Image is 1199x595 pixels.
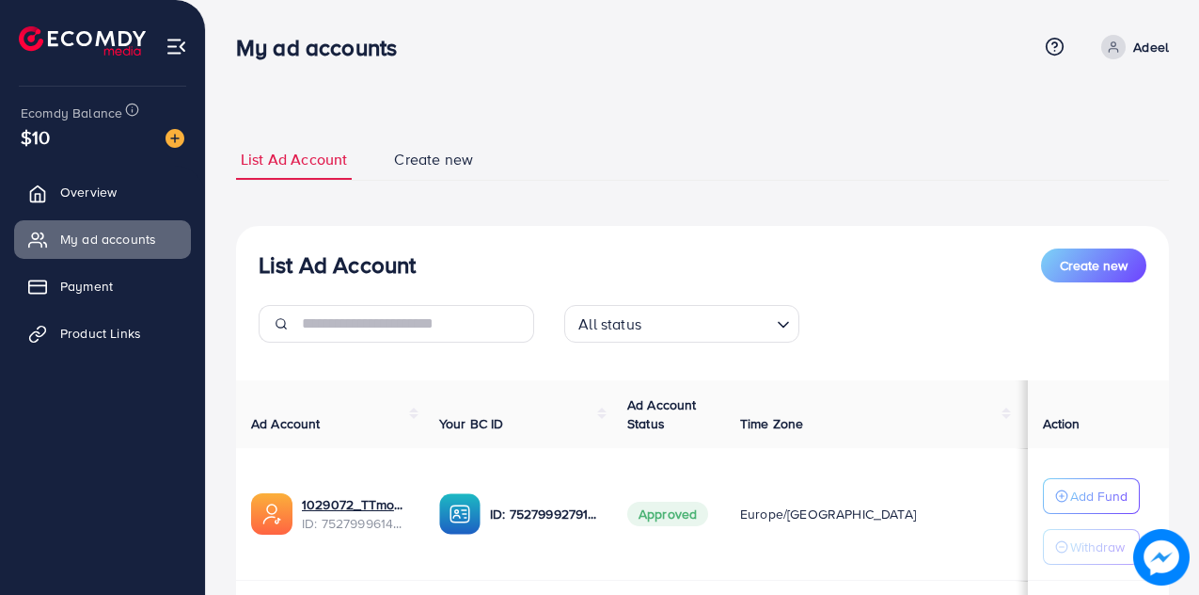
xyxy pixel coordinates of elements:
button: Create new [1041,249,1146,282]
img: image [1133,529,1190,586]
img: image [166,129,184,148]
a: Product Links [14,314,191,352]
a: My ad accounts [14,220,191,258]
span: Europe/[GEOGRAPHIC_DATA] [740,505,916,523]
span: ID: 7527999614847467521 [302,514,409,533]
span: Action [1043,414,1081,433]
div: Search for option [564,305,799,343]
p: Adeel [1133,36,1169,58]
div: <span class='underline'>1029072_TTmonigrow_1752749004212</span></br>7527999614847467521 [302,495,409,534]
img: ic-ba-acc.ded83a64.svg [439,493,481,535]
a: Overview [14,173,191,211]
span: $10 [21,123,50,151]
span: Overview [60,183,117,201]
span: Your BC ID [439,414,504,433]
span: Time Zone [740,414,803,433]
input: Search for option [647,307,769,338]
span: All status [575,311,645,338]
span: List Ad Account [241,149,347,170]
h3: My ad accounts [236,34,412,61]
span: Product Links [60,324,141,343]
button: Withdraw [1043,529,1140,565]
button: Add Fund [1043,478,1140,514]
a: 1029072_TTmonigrow_1752749004212 [302,495,409,514]
span: Payment [60,277,113,296]
a: Adeel [1094,35,1169,59]
img: ic-ads-acc.e4c84228.svg [251,493,292,535]
img: menu [166,36,187,57]
img: logo [19,26,146,56]
a: Payment [14,267,191,305]
span: Ad Account Status [627,395,697,433]
span: Ad Account [251,414,321,433]
p: Withdraw [1070,536,1125,558]
p: ID: 7527999279103574032 [490,503,597,525]
h3: List Ad Account [259,251,416,279]
span: Create new [394,149,473,170]
p: Add Fund [1070,485,1128,507]
span: Approved [627,502,708,526]
span: Create new [1060,256,1128,275]
span: Ecomdy Balance [21,104,122,122]
span: My ad accounts [60,230,156,249]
